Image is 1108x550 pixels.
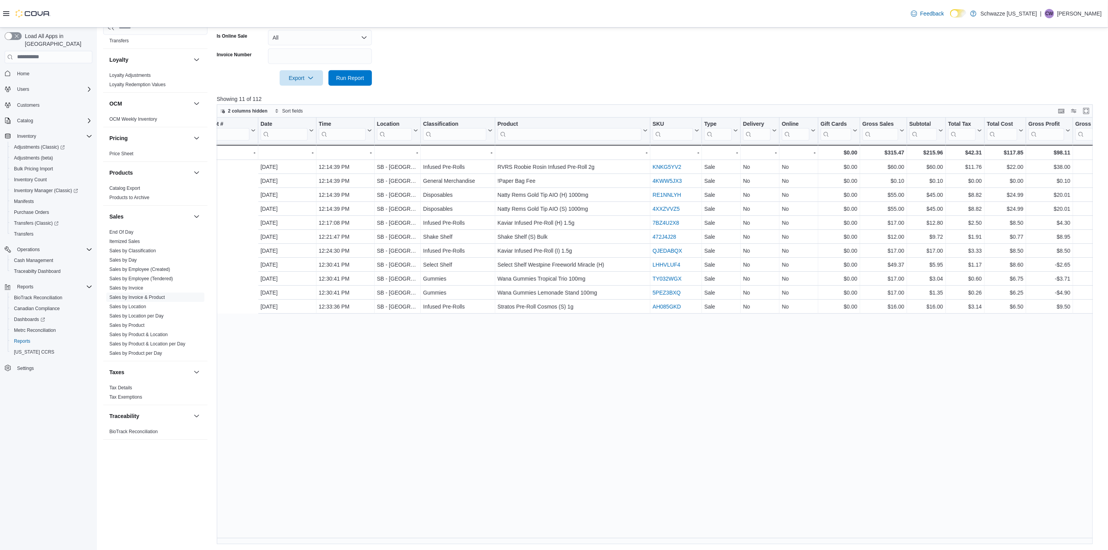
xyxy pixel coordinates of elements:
div: - [498,148,648,157]
button: Inventory [2,131,95,142]
span: Sales by Product per Day [109,350,162,356]
button: Operations [2,244,95,255]
span: Canadian Compliance [14,305,60,312]
a: Settings [14,364,37,373]
h3: Loyalty [109,56,128,64]
button: Users [2,84,95,95]
span: Reports [17,284,33,290]
a: Transfers (Classic) [8,218,95,229]
span: Transfers [11,229,92,239]
button: Traceability [192,411,201,421]
a: Bulk Pricing Import [11,164,56,174]
a: Transfers (Classic) [11,219,62,228]
button: Traceabilty Dashboard [8,266,95,277]
span: Sales by Product & Location per Day [109,341,185,347]
button: Traceability [109,412,190,420]
a: Home [14,69,33,78]
span: Catalog [14,116,92,125]
button: Reports [8,336,95,347]
a: BioTrack Reconciliation [109,429,158,434]
span: Adjustments (Classic) [11,142,92,152]
span: Manifests [14,198,34,205]
button: Display options [1069,106,1079,116]
a: Customers [14,101,43,110]
span: Inventory [14,132,92,141]
span: Inventory Count [14,177,47,183]
a: Inventory Manager (Classic) [8,185,95,196]
span: Purchase Orders [14,209,49,215]
span: Load All Apps in [GEOGRAPHIC_DATA] [22,32,92,48]
span: Manifests [11,197,92,206]
button: Operations [14,245,43,254]
div: Pricing [103,149,207,161]
button: Settings [2,362,95,373]
div: Taxes [103,383,207,405]
button: Loyalty [192,55,201,64]
div: Sales [103,227,207,361]
a: Sales by Day [109,257,137,263]
span: Cash Management [11,256,92,265]
button: Adjustments (beta) [8,153,95,163]
a: Itemized Sales [109,239,140,244]
button: Reports [2,281,95,292]
a: BioTrack Reconciliation [11,293,66,302]
div: - [319,148,372,157]
span: Metrc Reconciliation [11,326,92,335]
h3: Taxes [109,368,124,376]
span: Tax Exemptions [109,394,142,400]
span: Tax Details [109,385,132,391]
span: Reports [14,338,30,344]
button: Sort fields [271,106,306,116]
button: Run Report [328,70,372,86]
button: OCM [109,100,190,108]
a: Inventory Count [11,175,50,184]
a: Traceabilty Dashboard [11,267,64,276]
div: Courtney Webb [1045,9,1054,18]
div: $215.96 [909,148,943,157]
button: Manifests [8,196,95,207]
span: Sort fields [282,108,303,114]
span: BioTrack Reconciliation [11,293,92,302]
span: Customers [14,100,92,110]
a: Sales by Invoice [109,285,143,291]
span: [US_STATE] CCRS [14,349,54,355]
p: | [1040,9,1042,18]
span: Sales by Classification [109,248,156,254]
span: Operations [17,246,40,253]
h3: OCM [109,100,122,108]
a: OCM Weekly Inventory [109,116,157,122]
span: Settings [17,365,34,371]
a: Sales by Employee (Tendered) [109,276,173,281]
h3: Products [109,169,133,177]
a: Metrc Reconciliation [11,326,59,335]
div: OCM [103,115,207,127]
span: Products to Archive [109,194,149,201]
a: Cash Management [11,256,56,265]
button: Reports [14,282,36,291]
div: Loyalty [103,71,207,92]
span: Adjustments (beta) [11,153,92,163]
div: - [261,148,314,157]
h3: Sales [109,213,124,220]
button: Catalog [14,116,36,125]
span: Transfers [14,231,33,237]
a: Adjustments (Classic) [8,142,95,153]
span: Inventory [17,133,36,139]
a: Reports [11,337,33,346]
button: OCM [192,99,201,108]
span: Sales by Employee (Tendered) [109,276,173,282]
button: Keyboard shortcuts [1057,106,1066,116]
span: Users [14,85,92,94]
span: Canadian Compliance [11,304,92,313]
button: Customers [2,99,95,111]
p: Showing 11 of 112 [217,95,1102,103]
span: CW [1046,9,1053,18]
label: Is Online Sale [217,33,247,39]
a: Sales by Product [109,323,145,328]
button: Metrc Reconciliation [8,325,95,336]
span: Traceabilty Dashboard [11,267,92,276]
div: $315.47 [863,148,904,157]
